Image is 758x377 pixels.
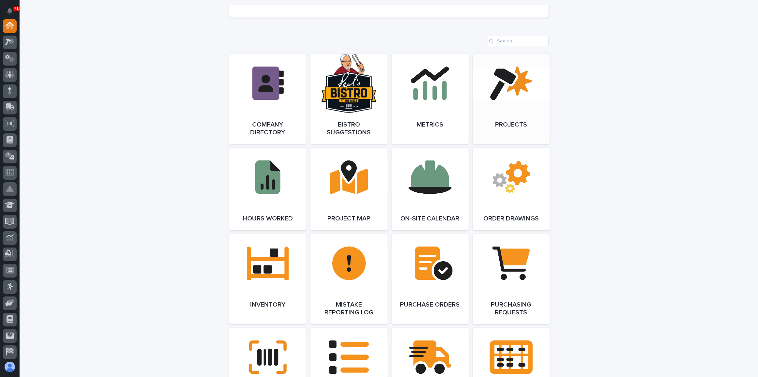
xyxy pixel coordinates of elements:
[473,54,550,144] a: Projects
[8,8,17,18] div: Notifications71
[392,234,469,324] a: Purchase Orders
[229,54,307,144] a: Company Directory
[229,148,307,230] a: Hours Worked
[310,54,388,144] a: Bistro Suggestions
[392,54,469,144] a: Metrics
[487,36,549,46] input: Search
[3,4,17,18] button: Notifications
[310,148,388,230] a: Project Map
[14,6,19,11] p: 71
[473,234,550,324] a: Purchasing Requests
[310,234,388,324] a: Mistake Reporting Log
[392,148,469,230] a: On-Site Calendar
[473,148,550,230] a: Order Drawings
[229,234,307,324] a: Inventory
[3,360,17,374] button: users-avatar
